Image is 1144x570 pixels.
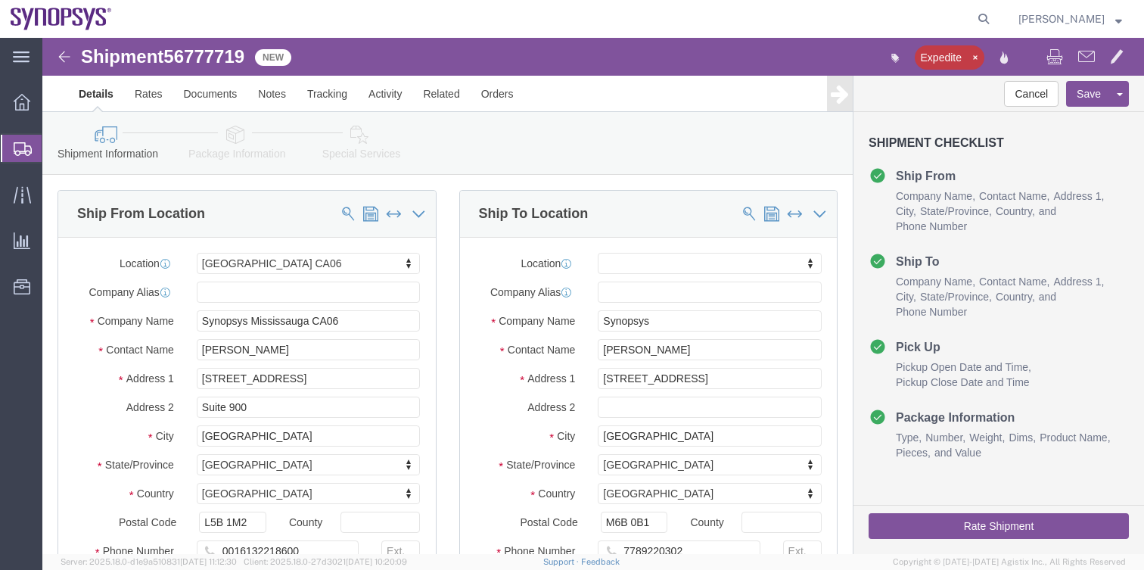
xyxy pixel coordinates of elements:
[1018,10,1123,28] button: [PERSON_NAME]
[42,38,1144,554] iframe: FS Legacy Container
[543,557,581,566] a: Support
[180,557,237,566] span: [DATE] 11:12:30
[581,557,620,566] a: Feedback
[1018,11,1105,27] span: Colleen Kelleher
[346,557,407,566] span: [DATE] 10:20:09
[244,557,407,566] span: Client: 2025.18.0-27d3021
[61,557,237,566] span: Server: 2025.18.0-d1e9a510831
[893,556,1126,568] span: Copyright © [DATE]-[DATE] Agistix Inc., All Rights Reserved
[11,8,112,30] img: logo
